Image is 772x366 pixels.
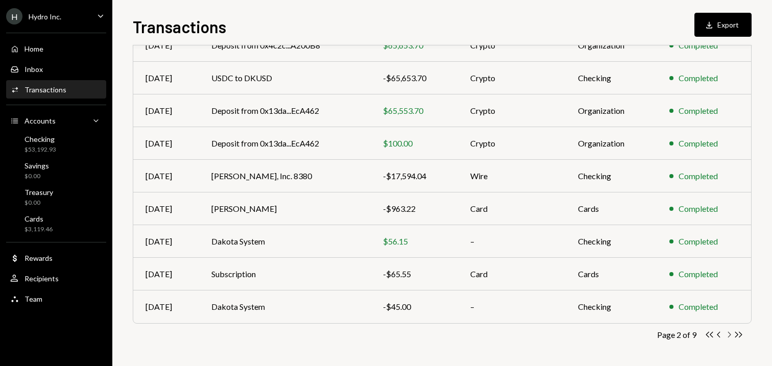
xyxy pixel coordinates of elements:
[6,269,106,287] a: Recipients
[458,192,566,225] td: Card
[458,225,566,258] td: –
[566,160,657,192] td: Checking
[146,72,187,84] div: [DATE]
[6,80,106,99] a: Transactions
[25,135,56,143] div: Checking
[458,258,566,290] td: Card
[566,290,657,323] td: Checking
[679,39,718,52] div: Completed
[199,94,371,127] td: Deposit from 0x13da...EcA462
[146,39,187,52] div: [DATE]
[25,145,56,154] div: $53,192.93
[25,295,42,303] div: Team
[199,290,371,323] td: Dakota System
[25,214,53,223] div: Cards
[6,158,106,183] a: Savings$0.00
[199,225,371,258] td: Dakota System
[199,127,371,160] td: Deposit from 0x13da...EcA462
[679,203,718,215] div: Completed
[679,170,718,182] div: Completed
[679,235,718,248] div: Completed
[25,225,53,234] div: $3,119.46
[6,111,106,130] a: Accounts
[383,235,446,248] div: $56.15
[383,301,446,313] div: -$45.00
[146,170,187,182] div: [DATE]
[25,44,43,53] div: Home
[146,235,187,248] div: [DATE]
[383,203,446,215] div: -$963.22
[25,188,53,197] div: Treasury
[199,62,371,94] td: USDC to DKUSD
[383,137,446,150] div: $100.00
[25,85,66,94] div: Transactions
[146,105,187,117] div: [DATE]
[146,268,187,280] div: [DATE]
[6,289,106,308] a: Team
[458,62,566,94] td: Crypto
[146,203,187,215] div: [DATE]
[679,137,718,150] div: Completed
[566,258,657,290] td: Cards
[146,301,187,313] div: [DATE]
[6,8,22,25] div: H
[383,268,446,280] div: -$65.55
[458,29,566,62] td: Crypto
[383,170,446,182] div: -$17,594.04
[25,172,49,181] div: $0.00
[458,94,566,127] td: Crypto
[25,254,53,262] div: Rewards
[566,62,657,94] td: Checking
[383,72,446,84] div: -$65,653.70
[6,185,106,209] a: Treasury$0.00
[6,60,106,78] a: Inbox
[6,249,106,267] a: Rewards
[146,137,187,150] div: [DATE]
[199,192,371,225] td: [PERSON_NAME]
[133,16,226,37] h1: Transactions
[199,258,371,290] td: Subscription
[383,39,446,52] div: $65,653.70
[679,301,718,313] div: Completed
[566,192,657,225] td: Cards
[25,161,49,170] div: Savings
[679,105,718,117] div: Completed
[458,127,566,160] td: Crypto
[199,160,371,192] td: [PERSON_NAME], Inc. 8380
[458,160,566,192] td: Wire
[458,290,566,323] td: –
[566,225,657,258] td: Checking
[566,94,657,127] td: Organization
[29,12,61,21] div: Hydro Inc.
[566,29,657,62] td: Organization
[199,29,371,62] td: Deposit from 0x4c2c...A200B8
[6,132,106,156] a: Checking$53,192.93
[679,268,718,280] div: Completed
[694,13,752,37] button: Export
[25,199,53,207] div: $0.00
[657,330,696,339] div: Page 2 of 9
[25,274,59,283] div: Recipients
[6,39,106,58] a: Home
[25,116,56,125] div: Accounts
[383,105,446,117] div: $65,553.70
[679,72,718,84] div: Completed
[6,211,106,236] a: Cards$3,119.46
[25,65,43,74] div: Inbox
[566,127,657,160] td: Organization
